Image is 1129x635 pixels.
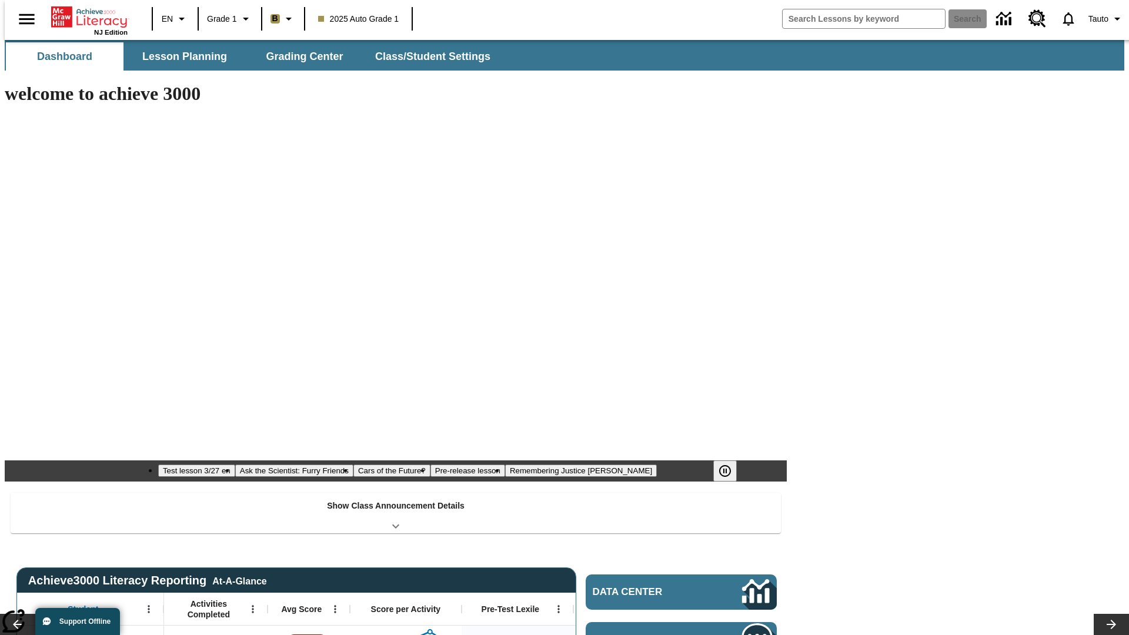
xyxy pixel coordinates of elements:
[366,42,500,71] button: Class/Student Settings
[140,600,158,618] button: Open Menu
[207,13,237,25] span: Grade 1
[235,464,353,477] button: Slide 2 Ask the Scientist: Furry Friends
[142,50,227,63] span: Lesson Planning
[266,50,343,63] span: Grading Center
[35,608,120,635] button: Support Offline
[430,464,505,477] button: Slide 4 Pre-release lesson
[9,2,44,36] button: Open side menu
[244,600,262,618] button: Open Menu
[202,8,258,29] button: Grade: Grade 1, Select a grade
[353,464,430,477] button: Slide 3 Cars of the Future?
[375,50,490,63] span: Class/Student Settings
[272,11,278,26] span: B
[1021,3,1053,35] a: Resource Center, Will open in new tab
[28,574,267,587] span: Achieve3000 Literacy Reporting
[550,600,567,618] button: Open Menu
[327,500,465,512] p: Show Class Announcement Details
[1094,614,1129,635] button: Lesson carousel, Next
[11,493,781,533] div: Show Class Announcement Details
[162,13,173,25] span: EN
[482,604,540,614] span: Pre-Test Lexile
[158,464,235,477] button: Slide 1 Test lesson 3/27 en
[246,42,363,71] button: Grading Center
[326,600,344,618] button: Open Menu
[6,42,123,71] button: Dashboard
[94,29,128,36] span: NJ Edition
[68,604,98,614] span: Student
[713,460,737,482] button: Pause
[170,599,248,620] span: Activities Completed
[5,42,501,71] div: SubNavbar
[212,574,266,587] div: At-A-Glance
[318,13,399,25] span: 2025 Auto Grade 1
[51,4,128,36] div: Home
[126,42,243,71] button: Lesson Planning
[1053,4,1084,34] a: Notifications
[1088,13,1108,25] span: Tauto
[1084,8,1129,29] button: Profile/Settings
[59,617,111,626] span: Support Offline
[5,83,787,105] h1: welcome to achieve 3000
[593,586,703,598] span: Data Center
[713,460,749,482] div: Pause
[989,3,1021,35] a: Data Center
[5,40,1124,71] div: SubNavbar
[37,50,92,63] span: Dashboard
[51,5,128,29] a: Home
[505,464,657,477] button: Slide 5 Remembering Justice O'Connor
[156,8,194,29] button: Language: EN, Select a language
[783,9,945,28] input: search field
[281,604,322,614] span: Avg Score
[371,604,441,614] span: Score per Activity
[586,574,777,610] a: Data Center
[266,8,300,29] button: Boost Class color is light brown. Change class color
